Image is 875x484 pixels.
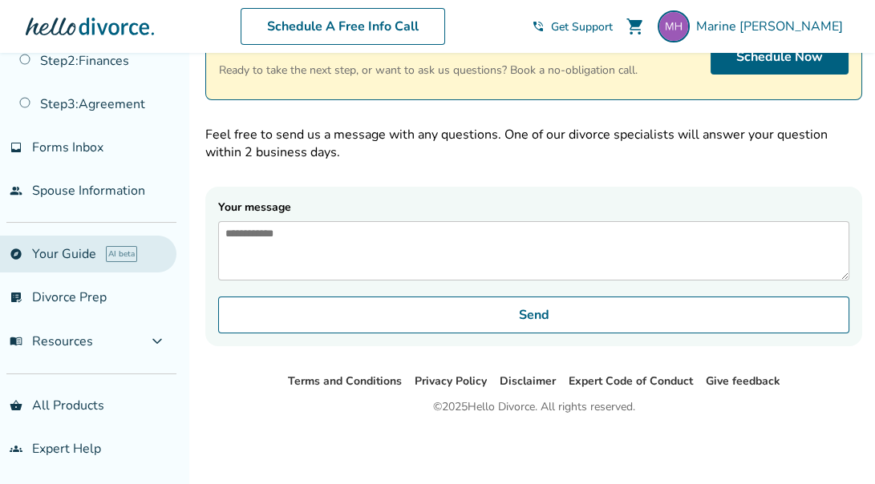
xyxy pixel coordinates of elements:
textarea: Your message [218,221,849,280]
span: Get Support [551,19,613,34]
span: phone_in_talk [532,20,545,33]
span: menu_book [10,335,22,348]
span: expand_more [148,332,167,351]
span: shopping_basket [10,399,22,412]
span: inbox [10,141,22,154]
button: Send [218,296,849,333]
a: Terms and Conditions [288,373,402,389]
span: list_alt_check [10,291,22,304]
p: Feel free to send us a message with any questions. One of our divorce specialists will answer you... [205,126,862,161]
a: Schedule A Free Info Call [241,8,445,45]
label: Your message [218,200,849,280]
a: Privacy Policy [415,373,487,389]
iframe: Chat Widget [795,407,875,484]
a: Expert Code of Conduct [569,373,693,389]
li: Disclaimer [500,372,556,391]
span: groups [10,442,22,455]
span: Forms Inbox [32,139,103,156]
li: Give feedback [706,372,780,391]
a: phone_in_talkGet Support [532,19,613,34]
img: marine.havel@gmail.com [658,10,690,42]
div: © 2025 Hello Divorce. All rights reserved. [433,397,635,417]
span: Marine [PERSON_NAME] [696,18,849,35]
span: Resources [10,333,93,350]
span: AI beta [106,246,137,262]
span: shopping_cart [626,17,645,36]
span: people [10,184,22,197]
span: explore [10,248,22,260]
